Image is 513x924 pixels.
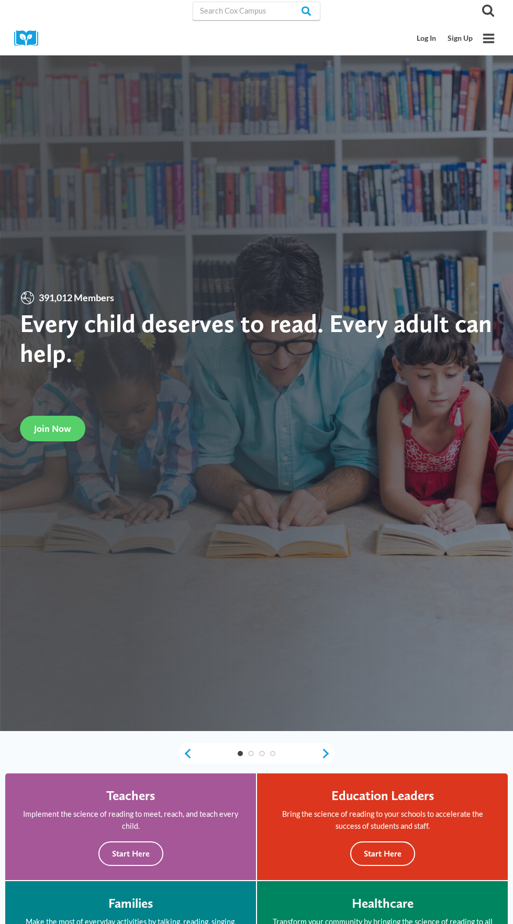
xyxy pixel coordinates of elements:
span: Join Now [34,423,71,434]
a: next [321,748,335,759]
span: 391,012 Members [35,290,118,305]
button: Start Here [98,841,163,866]
button: Start Here [350,841,415,866]
button: Open menu [478,28,499,49]
p: Implement the science of reading to meet, reach, and teach every child. [19,808,242,832]
nav: Secondary Mobile Navigation [411,29,478,48]
a: Sign Up [442,29,478,48]
a: previous [178,748,192,759]
strong: Every child deserves to read. Every adult can help. [20,308,492,368]
a: 1 [238,751,243,757]
a: Log In [411,29,442,48]
div: content slider buttons [178,743,335,764]
a: 3 [259,751,265,757]
p: Bring the science of reading to your schools to accelerate the success of students and staff. [271,808,494,832]
h4: Families [108,895,153,911]
input: Search Cox Campus [193,2,320,20]
img: Cox Campus [14,30,46,47]
h4: Teachers [106,788,155,803]
a: 2 [248,751,254,757]
a: Education Leaders Bring the science of reading to your schools to accelerate the success of stude... [257,773,508,880]
a: Join Now [20,416,85,441]
h4: Healthcare [352,895,414,911]
a: Teachers Implement the science of reading to meet, reach, and teach every child. Start Here [5,773,256,880]
a: 4 [270,751,276,757]
h4: Education Leaders [331,788,434,803]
